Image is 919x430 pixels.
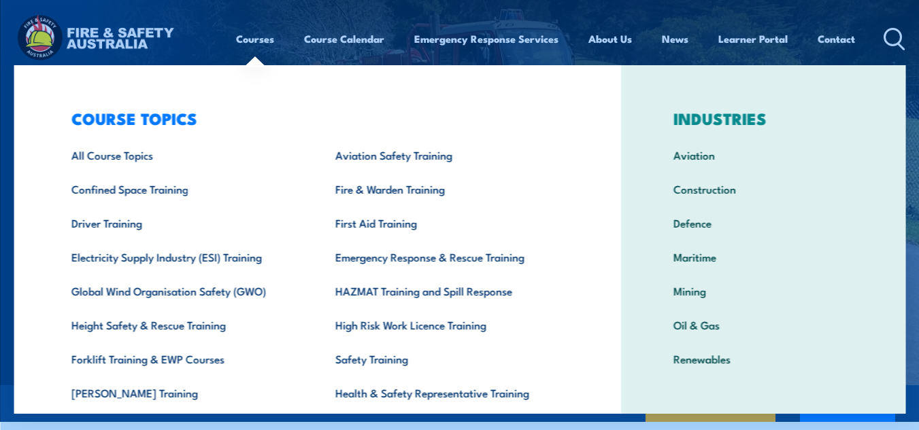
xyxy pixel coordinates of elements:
a: Fire & Warden Training [314,172,578,206]
a: Course Calendar [304,22,384,55]
a: Maritime [652,240,874,274]
a: Oil & Gas [652,308,874,342]
a: HAZMAT Training and Spill Response [314,274,578,308]
a: Contact [818,22,855,55]
a: Height Safety & Rescue Training [50,308,314,342]
a: Driver Training [50,206,314,240]
h3: INDUSTRIES [652,109,874,128]
h3: COURSE TOPICS [50,109,578,128]
a: All Course Topics [50,138,314,172]
a: Construction [652,172,874,206]
a: High Risk Work Licence Training [314,308,578,342]
a: Emergency Response & Rescue Training [314,240,578,274]
a: Global Wind Organisation Safety (GWO) [50,274,314,308]
a: Forklift Training & EWP Courses [50,342,314,376]
a: [PERSON_NAME] Training [50,376,314,410]
a: Aviation Safety Training [314,138,578,172]
a: Electricity Supply Industry (ESI) Training [50,240,314,274]
a: Aviation [652,138,874,172]
a: Courses [236,22,274,55]
a: Learner Portal [718,22,788,55]
a: First Aid Training [314,206,578,240]
a: Emergency Response Services [414,22,558,55]
a: About Us [588,22,632,55]
a: Confined Space Training [50,172,314,206]
a: Safety Training [314,342,578,376]
a: News [662,22,688,55]
a: Mining [652,274,874,308]
a: Defence [652,206,874,240]
a: Health & Safety Representative Training [314,376,578,410]
a: Renewables [652,342,874,376]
